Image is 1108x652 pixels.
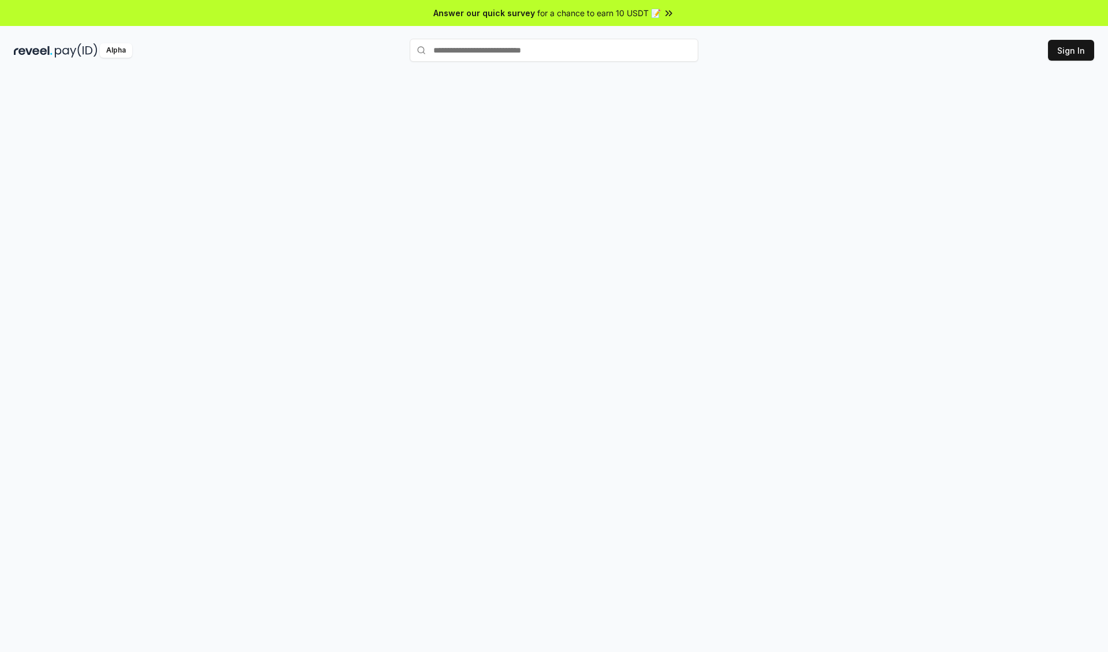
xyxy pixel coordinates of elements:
img: reveel_dark [14,43,53,58]
span: for a chance to earn 10 USDT 📝 [537,7,661,19]
button: Sign In [1048,40,1094,61]
img: pay_id [55,43,98,58]
span: Answer our quick survey [433,7,535,19]
div: Alpha [100,43,132,58]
